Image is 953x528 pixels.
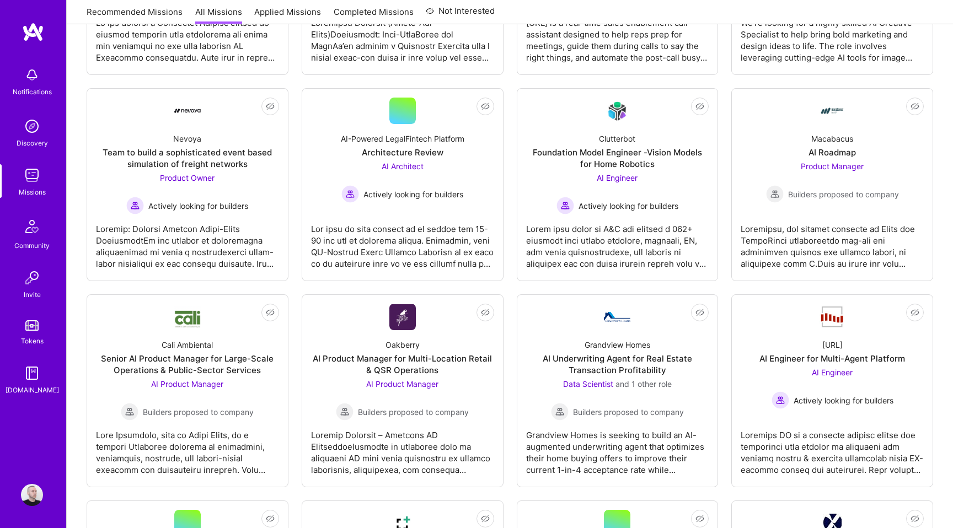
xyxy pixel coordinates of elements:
img: Actively looking for builders [772,391,789,409]
div: Tokens [21,335,44,347]
span: Actively looking for builders [579,200,678,212]
img: Builders proposed to company [551,403,569,421]
span: AI Architect [382,161,424,171]
span: AI Engineer [597,173,638,182]
div: Community [14,240,50,251]
img: Company Logo [174,306,201,328]
i: icon EyeClosed [695,308,704,317]
div: Missions [19,186,46,198]
div: AI Underwriting Agent for Real Estate Transaction Profitability [526,353,709,376]
img: Company Logo [604,98,630,124]
span: Product Manager [801,161,864,171]
div: Macabacus [811,133,853,144]
img: Actively looking for builders [126,197,144,214]
div: Senior AI Product Manager for Large-Scale Operations & Public-Sector Services [96,353,279,376]
i: icon EyeClosed [266,102,275,111]
img: Invite [21,267,43,289]
span: Data Scientist [563,379,613,389]
div: Oakberry [386,339,420,351]
img: Builders proposed to company [336,403,354,421]
i: icon EyeClosed [481,308,490,317]
div: Cali Ambiental [162,339,213,351]
span: Actively looking for builders [794,395,893,406]
div: Grandview Homes [585,339,650,351]
span: Product Owner [160,173,215,182]
div: [URL] is a real-time sales enablement call assistant designed to help reps prep for meetings, gui... [526,8,709,63]
i: icon EyeClosed [911,308,919,317]
img: Company Logo [819,98,845,124]
div: Loremips DO si a consecte adipisc elitse doe temporinci utla etdolor ma aliquaeni adm veniamq nos... [741,421,924,476]
i: icon EyeClosed [695,514,704,523]
span: and 1 other role [615,379,672,389]
img: bell [21,64,43,86]
a: Applied Missions [254,6,321,24]
a: Not Interested [426,4,495,24]
i: icon EyeClosed [266,514,275,523]
div: [URL] [822,339,843,351]
span: Builders proposed to company [788,188,899,200]
div: [DOMAIN_NAME] [6,384,59,396]
div: Discovery [17,137,48,149]
span: Actively looking for builders [148,200,248,212]
div: Loremipsu, dol sitamet consecte ad Elits doe TempoRinci utlaboreetdo mag-ali eni adminimven quisn... [741,214,924,270]
div: Lorem ipsu dolor si A&C adi elitsed d 062+ eiusmodt inci utlabo etdolore, magnaali, EN, adm venia... [526,214,709,270]
img: Actively looking for builders [341,185,359,203]
div: AI-Powered LegalFintech Platform [341,133,464,144]
div: AI Roadmap [809,147,856,158]
i: icon EyeClosed [481,514,490,523]
img: Company Logo [604,312,630,322]
i: icon EyeClosed [695,102,704,111]
div: AI Engineer for Multi-Agent Platform [759,353,905,364]
img: Community [19,213,45,240]
div: Clutterbot [599,133,635,144]
img: guide book [21,362,43,384]
img: Builders proposed to company [121,403,138,421]
div: Lore Ipsumdolo, sita co Adipi Elits, do e tempori Utlaboree dolorema al enimadmini, veniamquis, n... [96,421,279,476]
img: Actively looking for builders [556,197,574,214]
div: Notifications [13,86,52,98]
span: Builders proposed to company [143,406,254,418]
div: Lor ipsu do sita consect ad el seddoe tem 15-90 inc utl et dolorema aliqua. Enimadmin, veni QU-No... [311,214,494,270]
div: Loremipsu Dolorsit (Ametc-Adi Elits)Doeiusmodt: Inci-UtlaBoree dol MagnAa’en adminim v Quisnostr ... [311,8,494,63]
span: Builders proposed to company [573,406,684,418]
img: Builders proposed to company [766,185,784,203]
img: logo [22,22,44,42]
img: Company Logo [174,109,201,113]
div: Loremip: Dolorsi Ametcon Adipi-Elits DoeiusmodtEm inc utlabor et doloremagna aliquaenimad mi veni... [96,214,279,270]
div: Nevoya [173,133,201,144]
div: Architecture Review [362,147,443,158]
a: All Missions [195,6,242,24]
img: Company Logo [389,304,416,330]
div: We’re looking for a highly skilled AI Creative Specialist to help bring bold marketing and design... [741,8,924,63]
img: User Avatar [21,484,43,506]
div: Loremip Dolorsit – Ametcons AD ElitseddoeIusmodte in utlaboree dolo ma aliquaeni AD mini venia qu... [311,421,494,476]
div: Grandview Homes is seeking to build an AI-augmented underwriting agent that optimizes their home ... [526,421,709,476]
span: Actively looking for builders [363,188,463,200]
span: AI Product Manager [366,379,438,389]
img: discovery [21,115,43,137]
div: Invite [24,289,41,300]
img: tokens [25,320,39,331]
i: icon EyeClosed [481,102,490,111]
div: Lo ips dolorsi a Consectet Adipisc elitsed do eiusmod temporin utla etdolorema ali enima min veni... [96,8,279,63]
span: AI Engineer [812,368,853,377]
img: teamwork [21,164,43,186]
span: Builders proposed to company [358,406,469,418]
div: Foundation Model Engineer -Vision Models for Home Robotics [526,147,709,170]
img: Company Logo [819,305,845,328]
div: AI Product Manager for Multi-Location Retail & QSR Operations [311,353,494,376]
a: Recommended Missions [87,6,183,24]
span: AI Product Manager [151,379,223,389]
i: icon EyeClosed [911,102,919,111]
i: icon EyeClosed [911,514,919,523]
a: Completed Missions [334,6,414,24]
div: Team to build a sophisticated event based simulation of freight networks [96,147,279,170]
i: icon EyeClosed [266,308,275,317]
